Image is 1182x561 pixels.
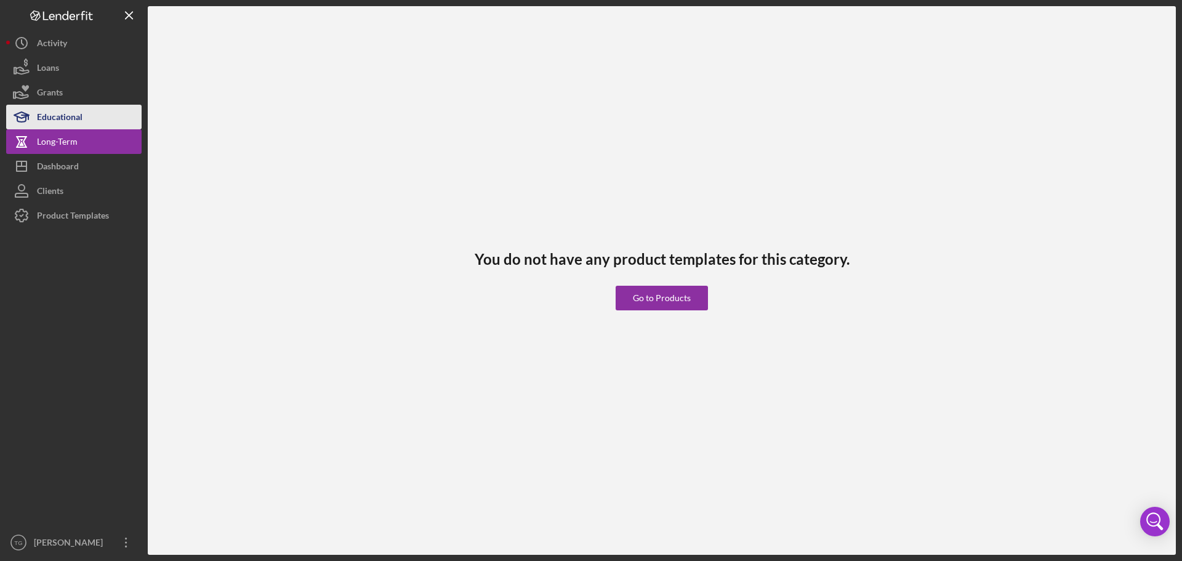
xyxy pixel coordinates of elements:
[6,530,142,555] button: TG[PERSON_NAME]
[6,55,142,80] button: Loans
[37,203,109,231] div: Product Templates
[37,31,67,59] div: Activity
[633,286,691,310] div: Go to Products
[616,267,708,310] a: Go to Products
[1140,507,1170,536] div: Open Intercom Messenger
[6,105,142,129] button: Educational
[37,129,78,157] div: Long-Term
[6,31,142,55] button: Activity
[6,80,142,105] button: Grants
[37,105,82,132] div: Educational
[6,203,142,228] button: Product Templates
[14,539,22,546] text: TG
[37,55,59,83] div: Loans
[616,286,708,310] button: Go to Products
[31,530,111,558] div: [PERSON_NAME]
[37,80,63,108] div: Grants
[37,179,63,206] div: Clients
[37,154,79,182] div: Dashboard
[6,154,142,179] button: Dashboard
[475,251,850,268] h3: You do not have any product templates for this category.
[6,179,142,203] button: Clients
[6,129,142,154] button: Long-Term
